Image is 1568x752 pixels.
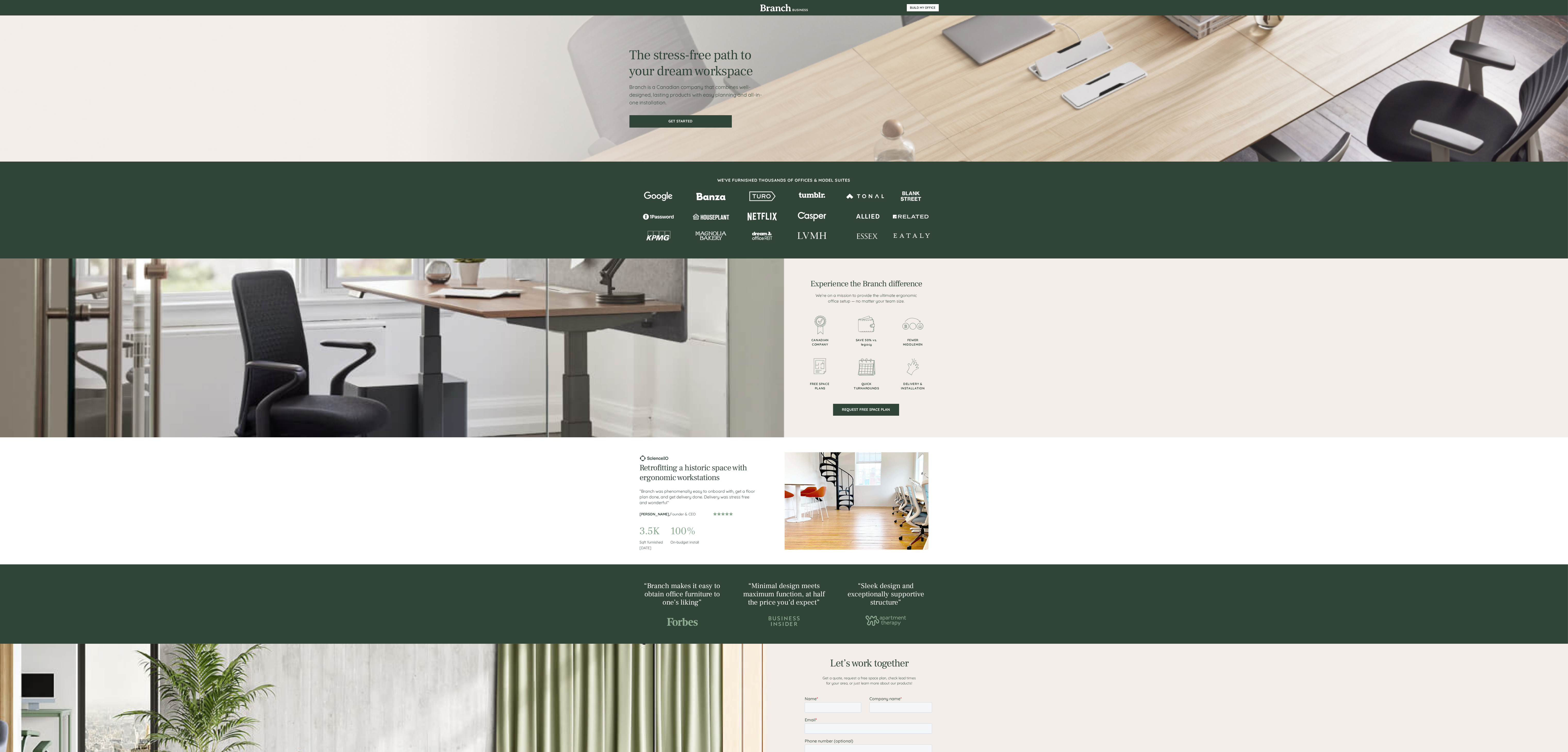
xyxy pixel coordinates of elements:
[907,6,939,10] span: BUILD MY OFFICE
[903,338,923,346] span: FEWER MIDDLEMEN
[833,404,899,416] a: REQUEST FREE SPACE PLAN
[630,119,731,123] span: GET STARTED
[644,581,720,607] span: “Branch makes it easy to obtain office furniture to one’s liking”
[640,512,670,516] span: [PERSON_NAME],
[718,178,851,183] span: WE'VE FURNISHED THOUSANDS OF OFFICES & MODEL SUITES
[856,338,877,346] span: SAVE 50% vs. legacy
[629,115,732,128] a: GET STARTED
[670,512,696,516] span: Founder & CEO
[671,524,695,538] span: 100%
[640,462,747,483] span: Retrofitting a historic space with ergonomic workstations
[629,46,753,80] span: The stress-free path to your dream workspace
[743,581,825,607] span: “Minimal design meets maximum function, at half the price you’d expect”
[51,100,78,111] input: Submit
[629,84,762,106] span: Branch is a Canadian company that combines well-designed, lasting products with easy planning and...
[810,382,831,390] span: FREE SPACE PLANS
[640,524,659,538] span: 3.5K
[830,657,908,670] span: Let’s work together
[811,338,829,346] span: CANADIAN COMPANY
[810,278,922,289] span: Experience the Branch difference
[823,676,916,686] span: Get a quote, request a free space plan, check lead times for your area, or just learn more about ...
[854,382,879,390] span: QUICK TURNAROUNDS
[671,540,699,545] span: On-budget install
[640,540,663,550] span: Sqft furnished [DATE]
[848,581,924,607] span: “Sleek design and exceptionally supportive structure”
[816,293,917,304] span: We’re on a mission to provide the ultimate ergonomic office setup — no matter your team size.
[901,382,925,390] span: DELIVERY & INSTALLATION
[834,407,899,412] span: REQUEST FREE SPACE PLAN
[640,489,755,505] span: “Branch was phenomenally easy to onboard with, get a floor plan done, and get delivery done. Deli...
[907,4,939,11] a: BUILD MY OFFICE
